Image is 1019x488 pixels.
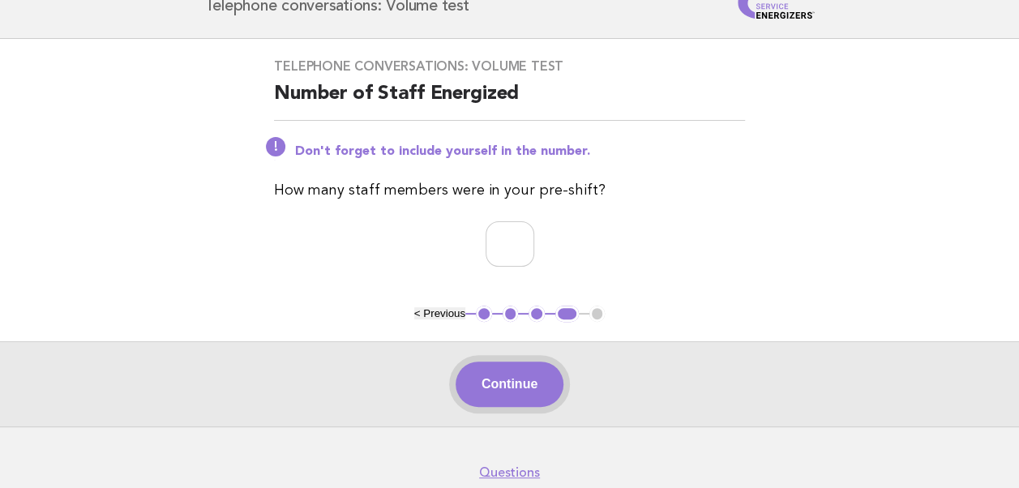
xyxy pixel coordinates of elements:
[295,143,745,160] p: Don't forget to include yourself in the number.
[274,179,745,202] p: How many staff members were in your pre-shift?
[274,58,745,75] h3: Telephone conversations: Volume test
[414,307,465,319] button: < Previous
[479,464,540,481] a: Questions
[476,306,492,322] button: 1
[555,306,579,322] button: 4
[503,306,519,322] button: 2
[456,362,563,407] button: Continue
[529,306,545,322] button: 3
[274,81,745,121] h2: Number of Staff Energized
